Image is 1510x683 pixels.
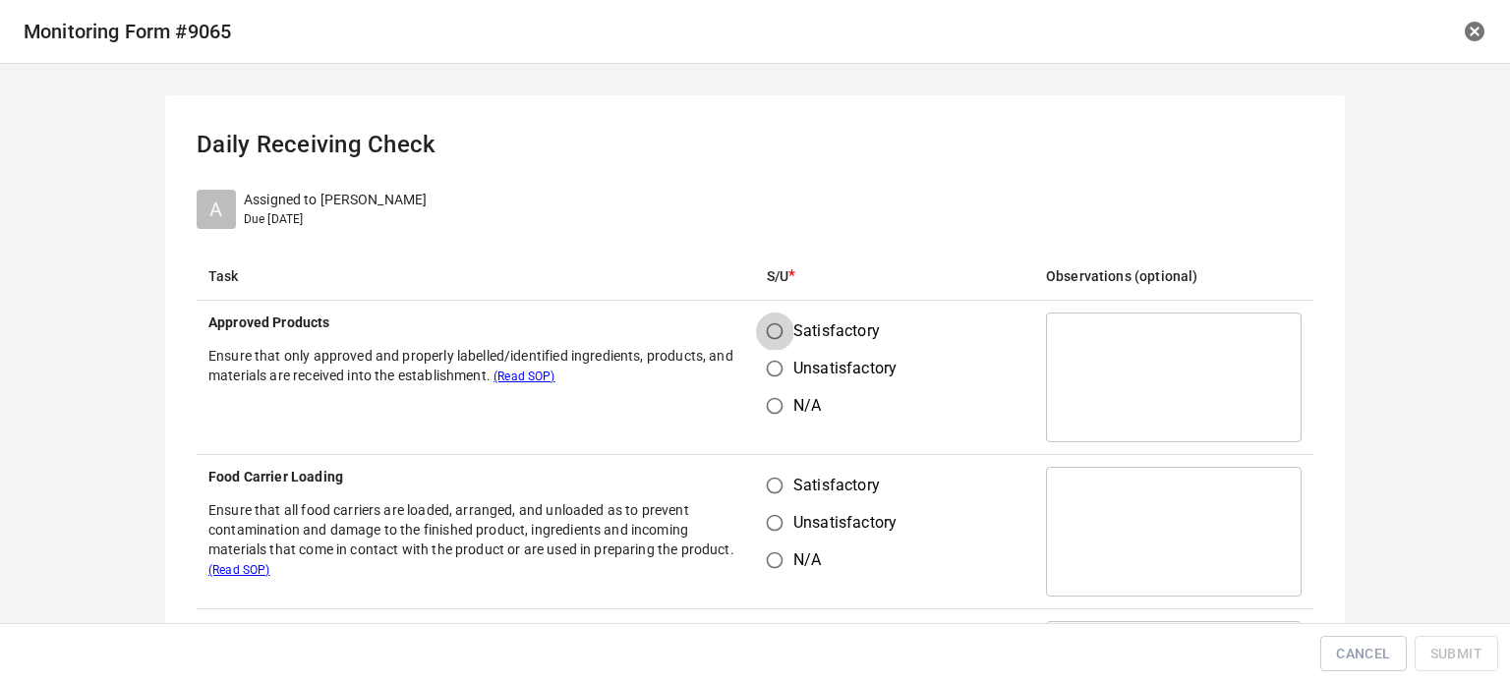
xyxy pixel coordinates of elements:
[793,319,880,343] span: Satisfactory
[197,253,755,301] th: Task
[793,357,897,380] span: Unsatisfactory
[197,127,1313,162] p: Daily Receiving Check
[208,469,343,484] b: Food Carrier Loading
[793,511,897,535] span: Unsatisfactory
[208,500,743,579] p: Ensure that all food carriers are loaded, arranged, and unloaded as to prevent contamination and ...
[767,313,912,425] div: s/u
[208,563,270,577] span: (Read SOP)
[793,394,821,418] span: N/A
[1320,636,1406,672] button: Cancel
[197,190,236,229] div: A
[793,474,880,497] span: Satisfactory
[24,16,999,47] h6: Monitoring Form # 9065
[208,314,330,330] b: Approved Products
[793,548,821,572] span: N/A
[244,210,427,228] p: Due [DATE]
[208,346,743,385] p: Ensure that only approved and properly labelled/identified ingredients, products, and materials a...
[494,370,555,383] span: (Read SOP)
[244,190,427,210] p: Assigned to [PERSON_NAME]
[755,253,1034,301] th: S/U
[767,467,912,579] div: s/u
[1336,642,1390,666] span: Cancel
[1034,253,1313,301] th: Observations (optional)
